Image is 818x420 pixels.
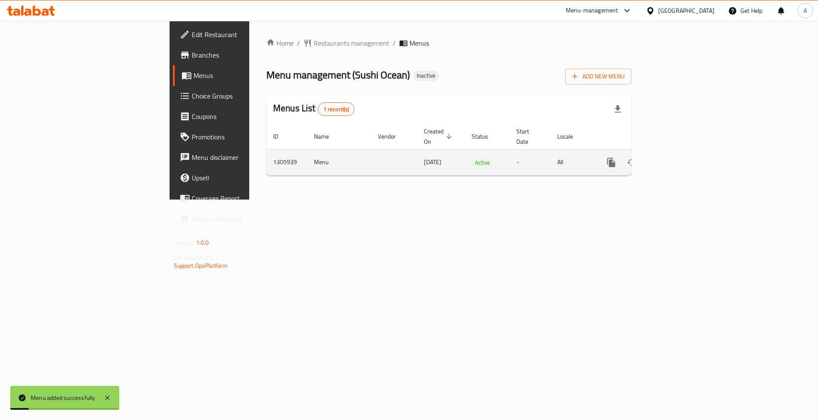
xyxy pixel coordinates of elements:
a: Restaurants management [303,38,389,48]
a: Edit Restaurant [173,24,306,45]
a: Coverage Report [173,188,306,209]
a: Upsell [173,168,306,188]
span: Menus [193,70,300,81]
span: Menus [409,38,429,48]
span: ID [273,131,289,142]
span: Add New Menu [572,71,625,82]
span: A [804,6,807,15]
div: Menu-management [566,6,618,16]
button: more [601,152,622,173]
span: Choice Groups [192,91,300,101]
span: Version: [174,237,195,248]
h2: Menus List [273,102,354,116]
div: Inactive [413,71,439,81]
div: Active [472,157,493,168]
span: Promotions [192,132,300,142]
th: Actions [594,124,690,150]
a: Support.OpsPlatform [174,260,228,271]
span: Locale [557,131,584,142]
li: / [393,38,396,48]
a: Coupons [173,106,306,127]
span: Vendor [378,131,407,142]
span: 1 record(s) [318,105,354,113]
span: Created On [424,126,455,147]
a: Grocery Checklist [173,209,306,229]
div: Total records count [318,102,355,116]
button: Add New Menu [565,69,631,84]
div: [GEOGRAPHIC_DATA] [658,6,714,15]
a: Promotions [173,127,306,147]
div: Menu added successfully [31,393,95,403]
span: Restaurants management [314,38,389,48]
span: Branches [192,50,300,60]
span: Upsell [192,173,300,183]
span: Name [314,131,340,142]
span: Active [472,158,493,168]
a: Menu disclaimer [173,147,306,168]
span: Inactive [413,72,439,79]
button: Change Status [622,152,642,173]
span: Coverage Report [192,193,300,203]
span: [DATE] [424,156,441,168]
span: Grocery Checklist [192,214,300,224]
nav: breadcrumb [266,38,631,48]
a: Choice Groups [173,86,306,106]
span: Status [472,131,499,142]
table: enhanced table [266,124,690,176]
span: Menu disclaimer [192,152,300,162]
td: - [510,149,550,175]
span: Start Date [516,126,540,147]
span: Coupons [192,111,300,122]
span: Menu management ( Sushi Ocean ) [266,65,410,84]
td: Menu [307,149,371,175]
a: Menus [173,65,306,86]
span: Get support on: [174,252,213,263]
span: 1.0.0 [196,237,209,248]
div: Export file [608,99,628,119]
td: All [550,149,594,175]
span: Edit Restaurant [192,29,300,40]
a: Branches [173,45,306,65]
